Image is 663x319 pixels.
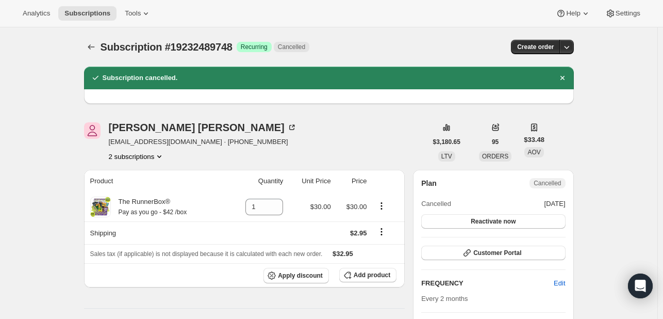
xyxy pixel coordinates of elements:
button: Edit [548,275,571,292]
button: $3,180.65 [427,135,467,149]
button: Product actions [373,200,390,212]
span: Analytics [23,9,50,18]
button: Shipping actions [373,226,390,237]
span: Cancelled [534,179,561,187]
span: Recurring [241,43,268,51]
span: Apply discount [278,272,323,280]
span: Add product [354,271,390,279]
h2: FREQUENCY [421,278,554,289]
button: Settings [599,6,647,21]
span: Edit [554,278,565,289]
span: [EMAIL_ADDRESS][DOMAIN_NAME] · [PHONE_NUMBER] [109,137,297,147]
span: ORDERS [482,153,508,160]
span: $2.95 [350,229,367,237]
span: Every 2 months [421,295,468,302]
button: Help [550,6,596,21]
span: LTV [441,153,452,160]
div: Open Intercom Messenger [628,274,653,298]
button: Product actions [109,151,165,162]
h2: Subscription cancelled. [103,73,178,83]
th: Price [334,170,370,193]
span: $33.48 [524,135,544,145]
button: Apply discount [263,268,329,283]
span: Help [566,9,580,18]
th: Quantity [227,170,286,193]
span: Cancelled [278,43,305,51]
span: Subscriptions [64,9,110,18]
span: Settings [616,9,640,18]
th: Product [84,170,227,193]
button: 95 [486,135,505,149]
span: AOV [527,149,540,156]
span: Create order [517,43,554,51]
button: Create order [511,40,560,54]
th: Shipping [84,221,227,244]
button: Add product [339,268,396,282]
span: Sales tax (if applicable) is not displayed because it is calculated with each new order. [90,250,323,258]
div: [PERSON_NAME] [PERSON_NAME] [109,122,297,133]
img: product img [90,197,111,217]
span: Cancelled [421,199,451,209]
span: $3,180.65 [433,138,460,146]
span: [DATE] [544,199,566,209]
span: monica mondragon [84,122,101,139]
button: Customer Portal [421,246,565,260]
span: Subscription #19232489748 [101,41,233,53]
span: Tools [125,9,141,18]
th: Unit Price [286,170,334,193]
span: $30.00 [346,203,367,211]
h2: Plan [421,178,437,188]
div: The RunnerBox® [111,197,187,217]
span: $32.95 [333,250,353,258]
button: Subscriptions [84,40,98,54]
button: Tools [119,6,157,21]
small: Pay as you go - $42 /box [119,209,187,216]
span: Reactivate now [471,217,516,226]
span: $30.00 [310,203,331,211]
button: Subscriptions [58,6,117,21]
span: Customer Portal [473,249,521,257]
button: Analytics [16,6,56,21]
button: Dismiss notification [555,71,570,85]
span: 95 [492,138,499,146]
button: Reactivate now [421,214,565,229]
